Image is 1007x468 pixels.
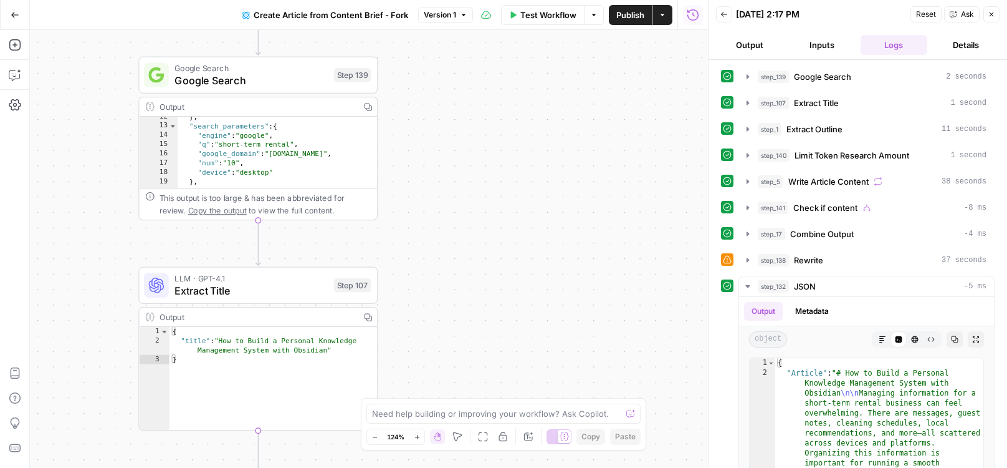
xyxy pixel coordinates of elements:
[910,6,942,22] button: Reset
[739,250,994,270] button: 37 seconds
[160,311,354,323] div: Output
[794,280,816,293] span: JSON
[160,100,354,113] div: Output
[794,254,823,266] span: Rewrite
[758,202,788,214] span: step_141
[501,5,584,25] button: Test Workflow
[139,122,178,131] div: 13
[750,358,775,368] div: 1
[139,177,178,187] div: 19
[615,431,636,442] span: Paste
[138,266,378,431] div: LLM · GPT-4.1Extract TitleStep 107Output{ "title":"How to Build a Personal Knowledge Management S...
[334,68,371,82] div: Step 139
[160,327,169,336] span: Toggle code folding, rows 1 through 3
[256,10,260,55] g: Edge from start to step_139
[744,302,783,321] button: Output
[961,9,974,20] span: Ask
[610,429,641,445] button: Paste
[139,187,178,196] div: 20
[788,35,856,55] button: Inputs
[861,35,928,55] button: Logs
[758,228,785,240] span: step_17
[139,168,178,177] div: 18
[964,202,986,213] span: -8 ms
[758,175,783,188] span: step_5
[169,122,178,131] span: Toggle code folding, rows 13 through 19
[739,172,994,192] button: 38 seconds
[788,175,869,188] span: Write Article Content
[174,73,327,89] span: Google Search
[793,202,857,214] span: Check if content
[139,327,169,336] div: 1
[944,6,980,22] button: Ask
[739,224,994,244] button: -4 ms
[739,93,994,113] button: 1 second
[739,67,994,87] button: 2 seconds
[758,71,789,83] span: step_139
[794,97,839,109] span: Extract Title
[786,123,842,135] span: Extract Outline
[768,358,775,368] span: Toggle code folding, rows 1 through 3
[739,145,994,165] button: 1 second
[758,97,789,109] span: step_107
[942,255,986,266] span: 37 seconds
[790,228,854,240] span: Combine Output
[174,272,327,285] span: LLM · GPT-4.1
[739,276,994,296] button: -5 ms
[387,432,404,442] span: 124%
[139,130,178,140] div: 14
[235,5,416,25] button: Create Article from Content Brief - Fork
[418,7,473,23] button: Version 1
[160,192,371,217] div: This output is too large & has been abbreviated for review. to view the full content.
[964,281,986,292] span: -5 ms
[139,336,169,355] div: 2
[139,149,178,158] div: 16
[138,56,378,220] div: Google SearchGoogle SearchStep 139Output }, "search_parameters":{ "engine":"google", "q":"short-t...
[581,431,600,442] span: Copy
[749,331,787,348] span: object
[758,254,789,266] span: step_138
[424,9,456,21] span: Version 1
[716,35,783,55] button: Output
[169,187,178,196] span: Toggle code folding, rows 20 through 25
[254,9,408,21] span: Create Article from Content Brief - Fork
[942,176,986,187] span: 38 seconds
[942,124,986,135] span: 11 seconds
[139,158,178,168] div: 17
[758,280,789,293] span: step_132
[932,35,1000,55] button: Details
[739,198,994,218] button: -8 ms
[609,5,652,25] button: Publish
[964,228,986,240] span: -4 ms
[174,62,327,74] span: Google Search
[520,9,576,21] span: Test Workflow
[788,302,836,321] button: Metadata
[739,119,994,139] button: 11 seconds
[139,140,178,149] div: 15
[139,355,169,364] div: 3
[794,71,851,83] span: Google Search
[916,9,936,20] span: Reset
[950,150,986,161] span: 1 second
[334,278,371,292] div: Step 107
[576,429,605,445] button: Copy
[758,149,790,162] span: step_140
[256,220,260,265] g: Edge from step_139 to step_107
[758,123,781,135] span: step_1
[188,206,247,215] span: Copy the output
[795,149,909,162] span: Limit Token Research Amount
[946,71,986,82] span: 2 seconds
[950,97,986,109] span: 1 second
[616,9,644,21] span: Publish
[174,283,327,299] span: Extract Title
